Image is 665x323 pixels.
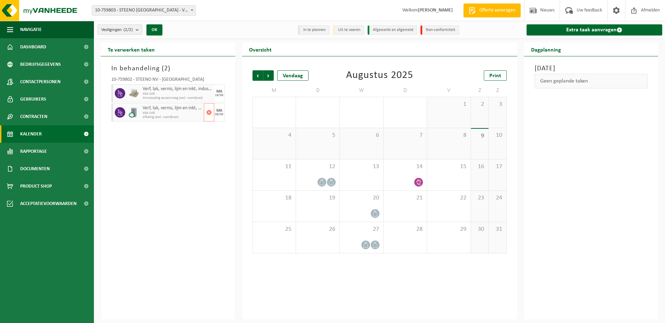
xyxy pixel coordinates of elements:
div: MA [216,89,222,94]
span: 4 [256,132,293,139]
span: 21 [387,194,424,202]
span: 28 [387,226,424,233]
span: 29 [299,101,336,108]
span: 30 [343,101,380,108]
span: 11 [256,163,293,171]
div: Geen geplande taken [535,74,648,88]
span: 6 [343,132,380,139]
span: 1 [431,101,467,108]
span: Omwisseling op aanvraag (excl. voorrijkost) [143,96,213,100]
span: KGA Colli [143,92,213,96]
span: 2 [164,65,168,72]
span: KGA Colli [143,111,202,115]
li: Uit te voeren [333,25,364,35]
td: M [253,84,296,97]
span: 10 [492,132,503,139]
span: 28 [256,101,293,108]
span: 17 [492,163,503,171]
span: Contactpersonen [20,73,61,90]
img: LP-LD-00200-CU [129,107,139,118]
strong: [PERSON_NAME] [418,8,453,13]
div: 10-759802 - STEENO NV - [GEOGRAPHIC_DATA] [111,77,225,84]
h2: Overzicht [242,42,279,56]
span: 22 [431,194,467,202]
button: OK [146,24,162,36]
span: Acceptatievoorwaarden [20,195,77,212]
span: Print [489,73,501,79]
span: Rapportage [20,143,47,160]
span: 10-759803 - STEENO NV - VICHTE [92,5,196,16]
a: Offerte aanvragen [463,3,521,17]
span: Volgende [263,70,274,81]
h3: [DATE] [535,63,648,74]
span: 24 [492,194,503,202]
span: 2 [474,101,485,108]
a: Extra taak aanvragen [527,24,663,36]
li: In te plannen [298,25,329,35]
td: D [296,84,340,97]
span: 14 [387,163,424,171]
span: 12 [299,163,336,171]
a: Print [484,70,507,81]
span: Afhaling (excl. voorrijkost) [143,115,202,119]
span: Verf, lak, vernis, lijm en inkt, industrieel in 200lt-vat [143,105,202,111]
span: 15 [431,163,467,171]
span: 25 [256,226,293,233]
span: Documenten [20,160,50,178]
span: Product Shop [20,178,52,195]
span: 10-759803 - STEENO NV - VICHTE [92,6,195,15]
span: 13 [343,163,380,171]
button: Vestigingen(2/2) [97,24,142,35]
span: 20 [343,194,380,202]
td: Z [489,84,506,97]
td: W [340,84,384,97]
span: 31 [387,101,424,108]
img: LP-PA-00000-WDN-11 [129,88,139,99]
td: Z [471,84,489,97]
span: 29 [431,226,467,233]
span: Navigatie [20,21,42,38]
span: Vorige [253,70,263,81]
span: 5 [299,132,336,139]
span: Contracten [20,108,47,125]
h3: In behandeling ( ) [111,63,225,74]
li: Non-conformiteit [420,25,459,35]
div: Vandaag [277,70,309,81]
div: 08/09 [215,113,223,116]
span: 31 [492,226,503,233]
div: Augustus 2025 [346,70,413,81]
span: 30 [474,226,485,233]
h2: Dagplanning [524,42,568,56]
td: V [427,84,471,97]
span: Gebruikers [20,90,46,108]
span: 23 [474,194,485,202]
span: 3 [492,101,503,108]
h2: Te verwerken taken [101,42,162,56]
span: 8 [431,132,467,139]
span: 9 [474,132,485,140]
span: Kalender [20,125,42,143]
span: Verf, lak, vernis, lijm en inkt, industrieel in kleinverpakking [143,86,213,92]
count: (2/2) [123,27,133,32]
span: Offerte aanvragen [478,7,517,14]
div: MA [216,109,222,113]
span: 19 [299,194,336,202]
span: Dashboard [20,38,46,56]
span: 18 [256,194,293,202]
li: Afgewerkt en afgemeld [368,25,417,35]
span: Vestigingen [101,25,133,35]
span: 27 [343,226,380,233]
div: 18/08 [215,94,223,97]
span: 16 [474,163,485,171]
span: 7 [387,132,424,139]
td: D [384,84,427,97]
span: Bedrijfsgegevens [20,56,61,73]
span: 26 [299,226,336,233]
